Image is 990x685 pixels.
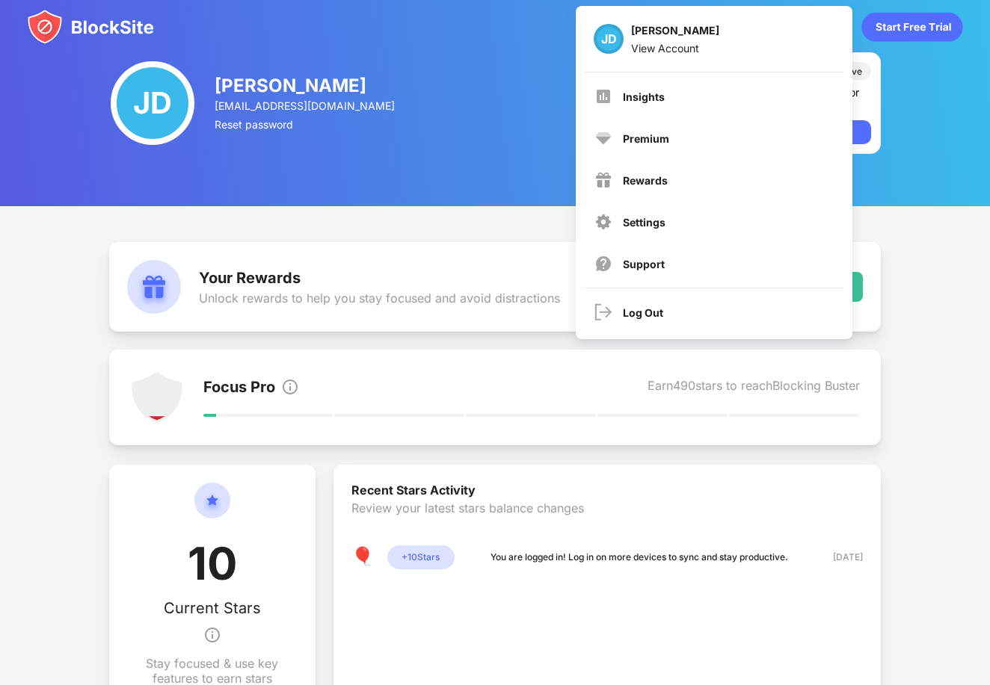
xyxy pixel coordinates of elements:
[188,536,237,599] div: 10
[594,171,612,189] img: menu-rewards.svg
[623,132,669,145] div: Premium
[594,213,612,231] img: menu-settings.svg
[203,617,221,653] img: info.svg
[281,378,299,396] img: info.svg
[594,24,624,54] div: JD
[594,303,612,321] img: logout.svg
[491,550,788,565] div: You are logged in! Log in on more devices to sync and stay productive.
[623,258,665,270] div: Support
[387,545,455,569] div: + 10 Stars
[199,291,560,306] div: Unlock rewards to help you stay focused and avoid distractions
[111,61,194,145] div: JD
[810,550,863,565] div: [DATE]
[623,306,663,319] div: Log Out
[351,545,375,569] div: 🎈
[648,378,860,399] div: Earn 490 stars to reach Blocking Buster
[631,24,719,42] div: [PERSON_NAME]
[164,599,261,617] div: Current Stars
[351,500,864,545] div: Review your latest stars balance changes
[594,87,612,105] img: menu-insights.svg
[351,483,864,500] div: Recent Stars Activity
[127,260,181,314] img: rewards.svg
[623,90,665,103] div: Insights
[594,255,612,273] img: support.svg
[861,12,963,42] div: animation
[631,42,719,55] div: View Account
[199,269,560,287] div: Your Rewards
[594,129,612,147] img: premium.svg
[194,483,230,536] img: circle-star.svg
[623,216,665,229] div: Settings
[27,9,154,45] img: blocksite-icon.svg
[623,174,668,187] div: Rewards
[130,371,184,424] img: points-level-1.svg
[215,75,397,96] div: [PERSON_NAME]
[203,378,275,399] div: Focus Pro
[215,118,397,131] div: Reset password
[215,99,397,112] div: [EMAIL_ADDRESS][DOMAIN_NAME]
